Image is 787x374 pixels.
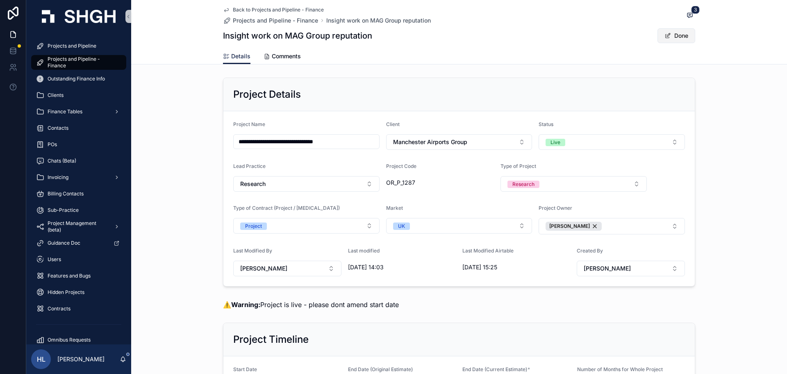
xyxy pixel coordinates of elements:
[550,139,560,146] div: Live
[48,289,84,296] span: Hidden Projects
[48,92,64,99] span: Clients
[48,240,80,246] span: Guidance Doc
[539,134,685,150] button: Select Button
[233,16,318,25] span: Projects and Pipeline - Finance
[31,203,126,218] a: Sub-Practice
[386,163,416,169] span: Project Code
[264,49,301,65] a: Comments
[31,154,126,168] a: Chats (Beta)
[223,16,318,25] a: Projects and Pipeline - Finance
[233,88,301,101] h2: Project Details
[393,138,467,146] span: Manchester Airports Group
[500,176,647,192] button: Select Button
[539,121,553,127] span: Status
[326,16,431,25] a: Insight work on MAG Group reputation
[31,186,126,201] a: Billing Contacts
[233,333,309,346] h2: Project Timeline
[31,219,126,234] a: Project Management (beta)
[48,56,118,69] span: Projects and Pipeline - Finance
[223,30,372,41] h1: Insight work on MAG Group reputation
[48,76,105,82] span: Outstanding Finance Info
[48,174,68,181] span: Invoicing
[231,301,260,309] strong: Warning:
[348,366,413,372] span: End Date (Original Estimate)
[691,6,700,14] span: 3
[233,366,257,372] span: Start Date
[393,222,410,230] button: Unselect UK
[507,180,539,188] button: Unselect RESEARCH
[48,273,91,279] span: Features and Bugs
[462,263,570,271] span: [DATE] 15:25
[37,354,45,364] span: HL
[386,205,403,211] span: Market
[48,190,84,197] span: Billing Contacts
[31,39,126,53] a: Projects and Pipeline
[48,220,107,233] span: Project Management (beta)
[462,366,527,372] span: End Date (Current Estimate)
[386,179,494,187] span: OR_P_1287
[231,52,250,60] span: Details
[31,285,126,300] a: Hidden Projects
[233,218,380,234] button: Select Button
[48,43,96,49] span: Projects and Pipeline
[240,180,266,188] span: Research
[245,223,262,230] div: Project
[48,256,61,263] span: Users
[31,71,126,86] a: Outstanding Finance Info
[549,223,590,229] span: [PERSON_NAME]
[233,121,265,127] span: Project Name
[348,263,456,271] span: [DATE] 14:03
[685,11,695,21] button: 3
[31,268,126,283] a: Features and Bugs
[657,28,695,43] button: Done
[31,333,126,347] a: Omnibus Requests
[57,355,105,363] p: [PERSON_NAME]
[31,236,126,250] a: Guidance Doc
[398,223,405,230] div: UK
[48,125,68,131] span: Contacts
[386,134,532,150] button: Select Button
[31,121,126,135] a: Contacts
[233,205,340,211] span: Type of Contract (Project / [MEDICAL_DATA])
[48,141,57,148] span: POs
[48,108,82,115] span: Finance Tables
[26,33,131,344] div: scrollable content
[31,170,126,185] a: Invoicing
[577,261,685,276] button: Select Button
[512,181,535,188] div: Research
[48,305,71,312] span: Contracts
[546,222,602,231] button: Unselect 119
[31,88,126,103] a: Clients
[233,163,266,169] span: Lead Practice
[31,104,126,119] a: Finance Tables
[577,248,603,254] span: Created By
[577,366,663,372] span: Number of Months for Whole Project
[48,207,79,213] span: Sub-Practice
[539,218,685,234] button: Select Button
[223,301,399,309] span: ⚠️ Project is live - please dont amend start date
[223,49,250,64] a: Details
[584,264,631,273] span: [PERSON_NAME]
[539,205,572,211] span: Project Owner
[31,55,126,70] a: Projects and Pipeline - Finance
[31,301,126,316] a: Contracts
[48,158,76,164] span: Chats (Beta)
[31,252,126,267] a: Users
[31,137,126,152] a: POs
[233,248,272,254] span: Last Modified By
[42,10,116,23] img: App logo
[240,264,287,273] span: [PERSON_NAME]
[462,248,514,254] span: Last Modified Airtable
[233,176,380,192] button: Select Button
[48,337,91,343] span: Omnibus Requests
[223,7,324,13] a: Back to Projects and Pipeline - Finance
[272,52,301,60] span: Comments
[386,218,532,234] button: Select Button
[500,163,536,169] span: Type of Project
[233,261,341,276] button: Select Button
[348,248,380,254] span: Last modified
[233,7,324,13] span: Back to Projects and Pipeline - Finance
[386,121,400,127] span: Client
